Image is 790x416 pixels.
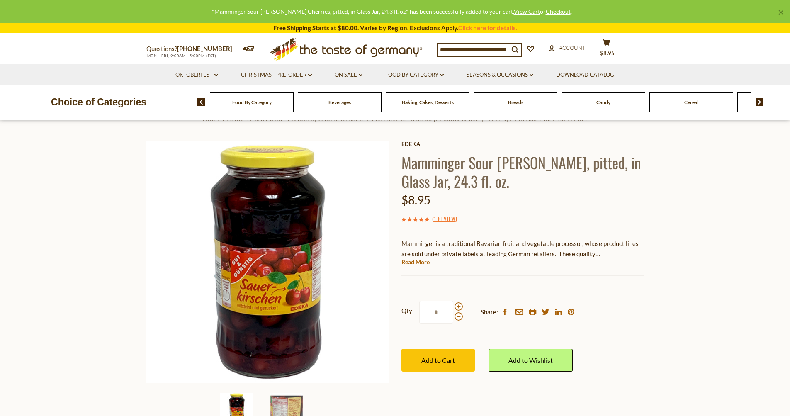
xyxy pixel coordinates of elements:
[197,98,205,106] img: previous arrow
[778,10,783,15] a: ×
[401,193,430,207] span: $8.95
[421,356,455,364] span: Add to Cart
[458,24,517,32] a: Click here for details.
[401,238,644,259] p: Mamminger is a traditional Bavarian fruit and vegetable processor, whose product lines are sold u...
[432,214,457,223] span: ( )
[481,307,498,317] span: Share:
[146,54,217,58] span: MON - FRI, 9:00AM - 5:00PM (EST)
[146,141,389,383] img: Mamminger Sour Morello Cherries, pitted, in Glass Jar, 24.3 fl. oz.
[514,8,540,15] a: View Cart
[596,99,610,105] a: Candy
[559,44,586,51] span: Account
[434,214,455,224] a: 1 Review
[177,45,232,52] a: [PHONE_NUMBER]
[7,7,777,16] div: "Mamminger Sour [PERSON_NAME] Cherries, pitted, in Glass Jar, 24.3 fl. oz." has been successfully...
[335,71,362,80] a: On Sale
[684,99,698,105] a: Cereal
[402,99,454,105] a: Baking, Cakes, Desserts
[556,71,614,80] a: Download Catalog
[401,258,430,266] a: Read More
[328,99,351,105] a: Beverages
[401,153,644,190] h1: Mamminger Sour [PERSON_NAME], pitted, in Glass Jar, 24.3 fl. oz.
[549,44,586,53] a: Account
[401,349,475,372] button: Add to Cart
[401,306,414,316] strong: Qty:
[600,50,615,56] span: $8.95
[146,44,238,54] p: Questions?
[467,71,533,80] a: Seasons & Occasions
[232,99,272,105] a: Food By Category
[508,99,523,105] a: Breads
[401,141,644,147] a: Edeka
[756,98,763,106] img: next arrow
[489,349,573,372] a: Add to Wishlist
[546,8,571,15] a: Checkout
[594,39,619,60] button: $8.95
[385,71,444,80] a: Food By Category
[419,301,453,324] input: Qty:
[175,71,218,80] a: Oktoberfest
[241,71,312,80] a: Christmas - PRE-ORDER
